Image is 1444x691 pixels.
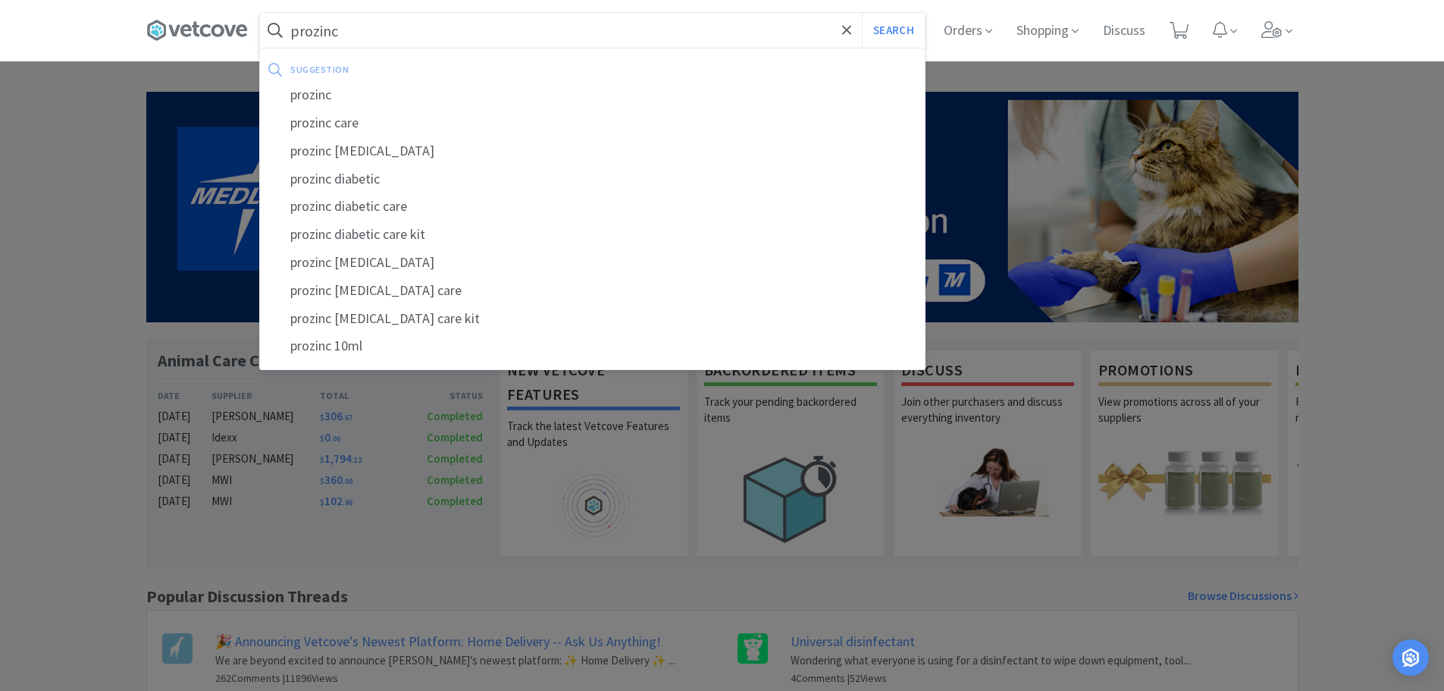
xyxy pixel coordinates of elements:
div: prozinc care [260,109,925,137]
div: suggestion [290,58,632,81]
input: Search by item, sku, manufacturer, ingredient, size... [260,13,925,48]
div: prozinc [260,81,925,109]
div: prozinc [MEDICAL_DATA] care [260,277,925,305]
button: Search [862,13,925,48]
div: prozinc [MEDICAL_DATA] [260,249,925,277]
div: prozinc [MEDICAL_DATA] care kit [260,305,925,333]
div: Open Intercom Messenger [1392,639,1429,676]
a: Discuss [1097,24,1151,38]
div: prozinc [MEDICAL_DATA] [260,137,925,165]
div: prozinc diabetic care [260,193,925,221]
div: prozinc diabetic [260,165,925,193]
div: prozinc 10ml [260,332,925,360]
div: prozinc diabetic care kit [260,221,925,249]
